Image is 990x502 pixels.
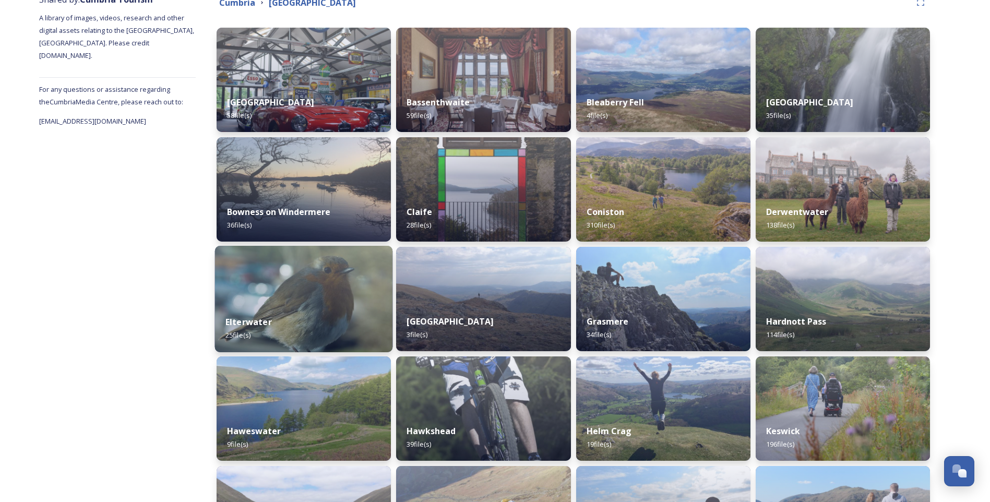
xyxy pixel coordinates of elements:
strong: [GEOGRAPHIC_DATA] [407,316,494,327]
img: Lakes%2520Cumbria%2520Tourism989.jpg [215,246,393,352]
img: Lakes%2520Cumbria%2520Tourism1122.jpg [576,247,750,351]
img: DSC09938.jpg [756,356,930,461]
strong: Bowness on Windermere [227,206,330,218]
strong: Derwentwater [766,206,828,218]
img: Armathwaite-Hall--12.jpg [396,28,570,132]
img: IMG_0598.JPG [576,28,750,132]
strong: Coniston [587,206,624,218]
img: IMG_0442.JPG [396,247,570,351]
span: For any questions or assistance regarding the Cumbria Media Centre, please reach out to: [39,85,183,106]
img: Coniston-Couple-395-Edit.jpg [576,137,750,242]
span: 36 file(s) [227,220,252,230]
img: Claife-Viewing-Station-10.jpg [396,137,570,242]
strong: Bassenthwaite [407,97,470,108]
span: 196 file(s) [766,439,794,449]
span: 3 file(s) [407,330,427,339]
img: IMG_1346.JPG [217,137,391,242]
img: Lakes%2520Cumbria%2520Tourism1150.jpg [396,356,570,461]
strong: Keswick [766,425,800,437]
img: Alpacaly-Ever-After-4671.jpg [756,137,930,242]
span: 19 file(s) [587,439,611,449]
span: 39 file(s) [407,439,431,449]
strong: [GEOGRAPHIC_DATA] [766,97,853,108]
strong: Claife [407,206,432,218]
img: D2EV1469.jpg [756,28,930,132]
button: Open Chat [944,456,974,486]
span: 58 file(s) [227,111,252,120]
strong: Elterwater [225,316,272,328]
span: 25 file(s) [225,330,251,340]
strong: Hawkshead [407,425,456,437]
span: 28 file(s) [407,220,431,230]
span: 114 file(s) [766,330,794,339]
strong: Bleaberry Fell [587,97,644,108]
span: 138 file(s) [766,220,794,230]
img: Lakes%2520Cumbria%2520Tourism268.jpg [217,28,391,132]
img: Haweswater%2520-%2520Summer%25202016.jpg [217,356,391,461]
span: 35 file(s) [766,111,791,120]
img: The%2520Lion%2520%2526%2520The%2520Lamb%2520%28Helm%2520Crag%29%2520Spring%252020173.jpg [576,356,750,461]
span: A library of images, videos, research and other digital assets relating to the [GEOGRAPHIC_DATA],... [39,13,196,60]
strong: [GEOGRAPHIC_DATA] [227,97,314,108]
img: IMG_0088.JPG [756,247,930,351]
span: 4 file(s) [587,111,607,120]
span: 310 file(s) [587,220,615,230]
strong: Helm Crag [587,425,631,437]
strong: Hardnott Pass [766,316,826,327]
strong: Grasmere [587,316,628,327]
span: 34 file(s) [587,330,611,339]
strong: Haweswater [227,425,281,437]
span: 9 file(s) [227,439,248,449]
span: 59 file(s) [407,111,431,120]
span: [EMAIL_ADDRESS][DOMAIN_NAME] [39,116,146,126]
